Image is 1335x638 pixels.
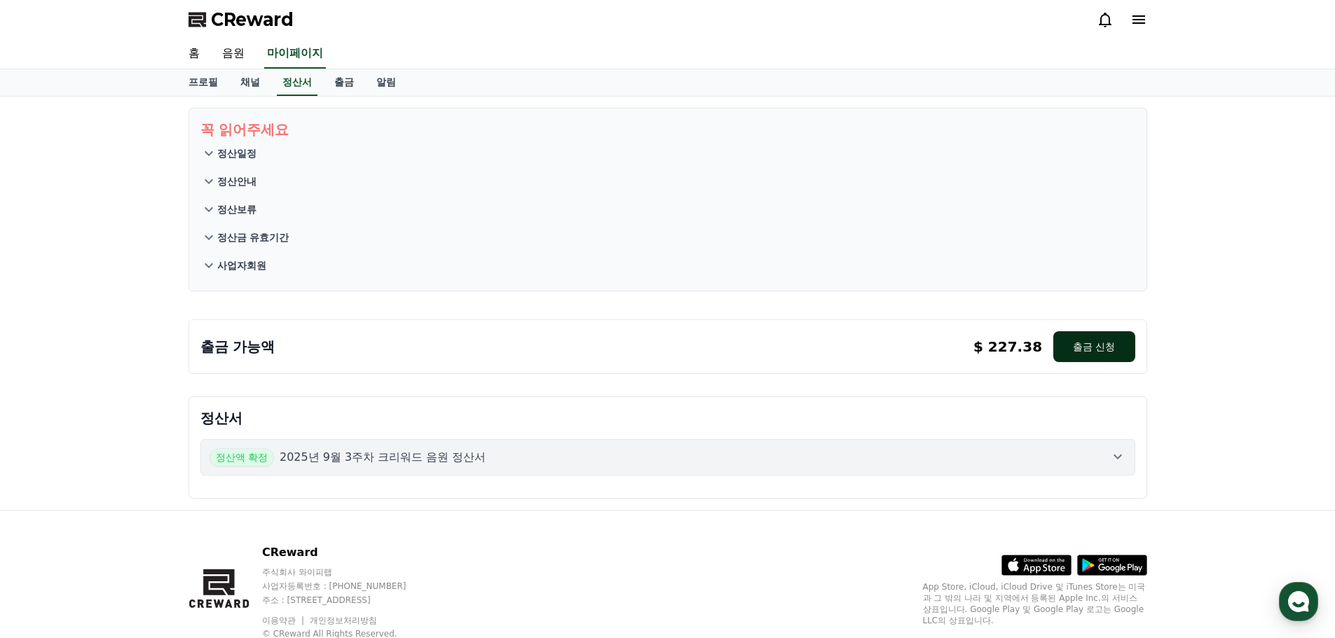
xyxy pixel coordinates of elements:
a: 마이페이지 [264,39,326,69]
p: 주소 : [STREET_ADDRESS] [262,595,433,606]
a: 개인정보처리방침 [310,616,377,625]
p: 정산금 유효기간 [217,230,289,244]
a: 프로필 [177,69,229,96]
button: 정산일정 [200,139,1135,167]
button: 정산안내 [200,167,1135,195]
p: 정산안내 [217,174,256,188]
a: 채널 [229,69,271,96]
p: $ 227.38 [973,337,1042,356]
a: CReward [189,8,294,31]
span: 정산액 확정 [210,448,274,466]
a: 홈 [4,444,93,479]
a: 출금 [323,69,365,96]
a: 대화 [93,444,181,479]
button: 정산액 확정 2025년 9월 3주차 크리워드 음원 정산서 [200,439,1135,476]
a: 설정 [181,444,269,479]
button: 출금 신청 [1053,331,1135,362]
a: 홈 [177,39,211,69]
span: 설정 [217,465,233,476]
button: 정산금 유효기간 [200,223,1135,251]
span: CReward [211,8,294,31]
span: 대화 [128,466,145,477]
button: 사업자회원 [200,251,1135,279]
a: 정산서 [277,69,317,96]
p: 정산보류 [217,202,256,216]
p: 출금 가능액 [200,337,275,356]
p: 사업자등록번호 : [PHONE_NUMBER] [262,581,433,592]
p: 정산일정 [217,146,256,160]
p: 2025년 9월 3주차 크리워드 음원 정산서 [280,449,486,466]
button: 정산보류 [200,195,1135,223]
p: 정산서 [200,408,1135,428]
a: 이용약관 [262,616,306,625]
a: 음원 [211,39,256,69]
p: 꼭 읽어주세요 [200,120,1135,139]
p: 주식회사 와이피랩 [262,567,433,578]
p: CReward [262,544,433,561]
a: 알림 [365,69,407,96]
span: 홈 [44,465,53,476]
p: 사업자회원 [217,258,266,272]
p: App Store, iCloud, iCloud Drive 및 iTunes Store는 미국과 그 밖의 나라 및 지역에서 등록된 Apple Inc.의 서비스 상표입니다. Goo... [923,581,1147,626]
